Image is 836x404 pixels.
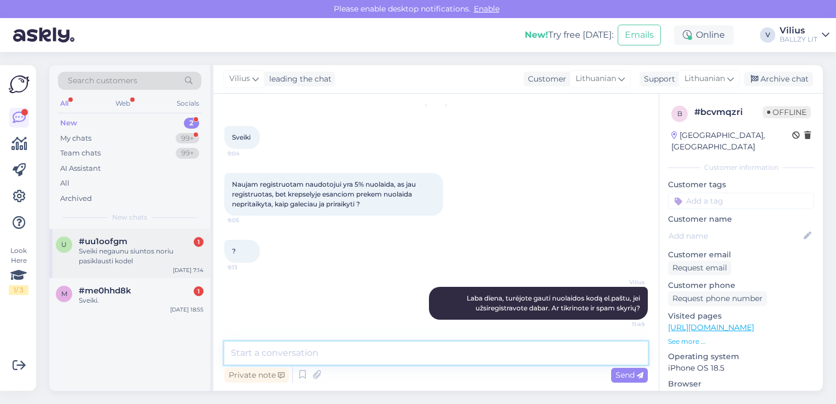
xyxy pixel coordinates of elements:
button: Emails [618,25,661,45]
div: All [60,178,69,189]
div: 99+ [176,133,199,144]
span: New chats [112,212,147,222]
span: m [61,290,67,298]
span: 9:05 [228,216,269,224]
span: 9:04 [228,149,269,158]
span: 9:13 [228,263,269,272]
div: V [760,27,775,43]
span: 11:49 [603,320,645,328]
p: Customer email [668,249,814,261]
span: Vilius [603,278,645,286]
div: Request phone number [668,291,767,306]
span: b [677,109,682,118]
div: Archived [60,193,92,204]
div: Request email [668,261,731,275]
span: Offline [763,106,811,118]
a: ViliusBALLZY LIT [780,26,829,44]
p: iPhone OS 18.5 [668,362,814,374]
div: Support [640,73,675,85]
input: Add name [669,230,802,242]
p: Visited pages [668,310,814,322]
span: Sveiki [232,133,251,141]
div: Customer [524,73,566,85]
b: New! [525,30,548,40]
div: 1 [194,286,204,296]
div: 2 [184,118,199,129]
p: Operating system [668,351,814,362]
span: Laba diena, turėjote gauti nuolaidos kodą el.paštu, jei užsiregistravote dabar. Ar tikrinote ir s... [467,294,642,312]
div: AI Assistant [60,163,101,174]
div: [DATE] 18:55 [170,305,204,314]
p: See more ... [668,337,814,347]
div: My chats [60,133,91,144]
span: #me0hhd8k [79,286,131,296]
p: Customer name [668,213,814,225]
div: # bcvmqzri [694,106,763,119]
input: Add a tag [668,193,814,209]
div: Online [674,25,734,45]
p: Customer phone [668,280,814,291]
div: Socials [175,96,201,111]
span: u [61,240,67,249]
div: BALLZY LIT [780,35,817,44]
div: Sveiki. [79,296,204,305]
span: Search customers [68,75,137,86]
span: Lithuanian [576,73,616,85]
div: Look Here [9,246,28,295]
div: Private note [224,368,289,383]
div: 1 [194,237,204,247]
span: ? [232,247,236,255]
div: Try free [DATE]: [525,28,613,42]
span: Send [616,370,643,380]
p: Safari 22F76 [668,390,814,401]
span: Lithuanian [684,73,725,85]
div: [GEOGRAPHIC_DATA], [GEOGRAPHIC_DATA] [671,130,792,153]
div: 99+ [176,148,199,159]
div: Sveiki negaunu siuntos noriu pasiklausti kodel [79,246,204,266]
div: leading the chat [265,73,332,85]
div: Team chats [60,148,101,159]
div: Customer information [668,163,814,172]
div: New [60,118,77,129]
a: [URL][DOMAIN_NAME] [668,322,754,332]
p: Customer tags [668,179,814,191]
span: Vilius [229,73,250,85]
div: 1 / 3 [9,285,28,295]
div: Vilius [780,26,817,35]
div: [DATE] 7:14 [173,266,204,274]
div: Web [113,96,132,111]
span: #uu1oofgm [79,236,127,246]
div: All [58,96,71,111]
p: Browser [668,378,814,390]
div: Archive chat [744,72,813,86]
span: Naujam registruotam naudotojui yra 5% nuolaida, as jau registruotas, bet krepselyje esanciom prek... [232,180,417,208]
span: Enable [471,4,503,14]
img: Askly Logo [9,74,30,95]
